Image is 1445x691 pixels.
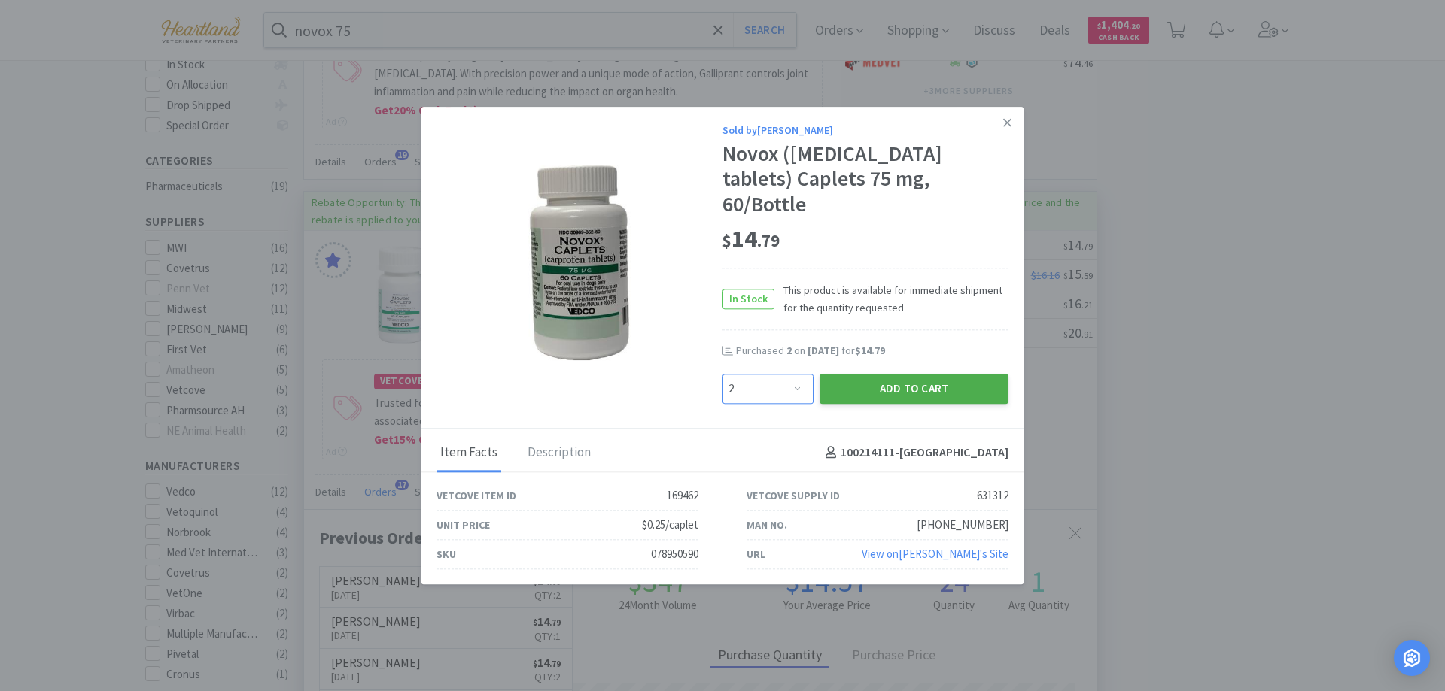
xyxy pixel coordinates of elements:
[524,435,595,472] div: Description
[747,517,787,533] div: Man No.
[774,283,1008,317] span: This product is available for immediate shipment for the quantity requested
[786,344,792,357] span: 2
[437,546,456,562] div: SKU
[820,444,1008,463] h4: 100214111 - [GEOGRAPHIC_DATA]
[722,230,732,251] span: $
[722,223,780,253] span: 14
[667,486,698,505] div: 169462
[747,546,765,562] div: URL
[808,344,839,357] span: [DATE]
[437,517,490,533] div: Unit Price
[855,344,885,357] span: $14.79
[722,141,1008,217] div: Novox ([MEDICAL_DATA] tablets) Caplets 75 mg, 60/Bottle
[651,545,698,563] div: 078950590
[757,230,780,251] span: . 79
[437,435,501,472] div: Item Facts
[736,344,1008,359] div: Purchased on for
[747,487,840,504] div: Vetcove Supply ID
[917,516,1008,534] div: [PHONE_NUMBER]
[482,165,677,360] img: 3c450f7dabd741cea05f177f3b1d3aa4_631312.jpeg
[642,516,698,534] div: $0.25/caplet
[1394,640,1430,676] div: Open Intercom Messenger
[820,374,1008,404] button: Add to Cart
[437,487,516,504] div: Vetcove Item ID
[723,289,774,308] span: In Stock
[977,486,1008,505] div: 631312
[862,547,1008,561] a: View on[PERSON_NAME]'s Site
[722,122,1008,138] div: Sold by [PERSON_NAME]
